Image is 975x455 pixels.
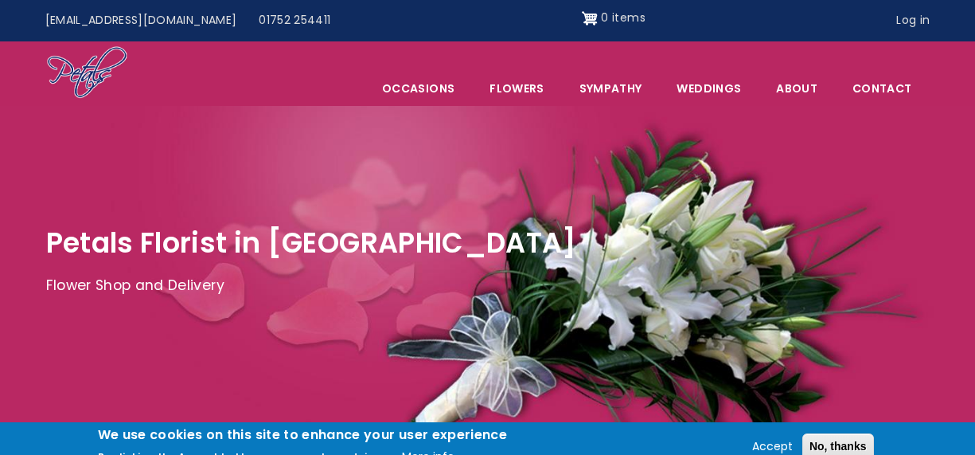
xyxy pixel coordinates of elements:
a: [EMAIL_ADDRESS][DOMAIN_NAME] [34,6,248,36]
a: Flowers [473,72,560,105]
p: Flower Shop and Delivery [46,274,930,298]
a: About [759,72,834,105]
a: Log in [885,6,941,36]
img: Home [46,45,128,101]
span: Weddings [660,72,758,105]
span: Occasions [365,72,471,105]
img: Shopping cart [582,6,598,31]
h2: We use cookies on this site to enhance your user experience [98,426,508,444]
a: Contact [836,72,928,105]
a: Shopping cart 0 items [582,6,645,31]
a: Sympathy [563,72,659,105]
a: 01752 254411 [248,6,341,36]
span: Petals Florist in [GEOGRAPHIC_DATA] [46,223,577,262]
span: 0 items [601,10,645,25]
